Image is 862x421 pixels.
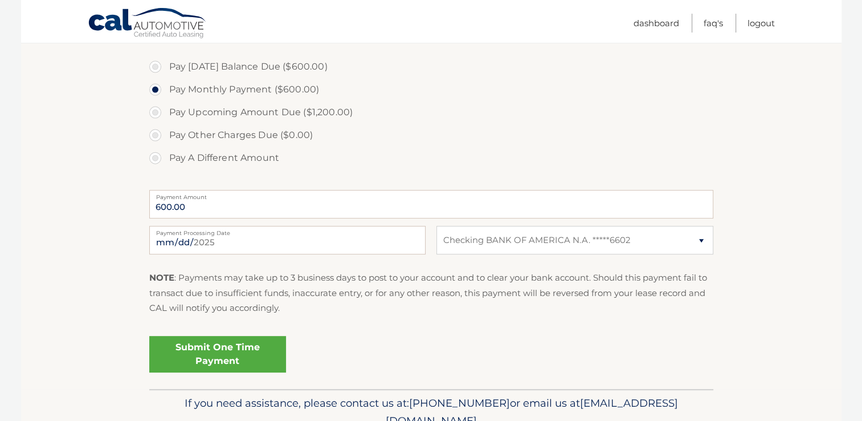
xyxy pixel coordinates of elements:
[149,270,713,315] p: : Payments may take up to 3 business days to post to your account and to clear your bank account....
[747,14,775,33] a: Logout
[88,7,207,41] a: Cal Automotive
[149,226,426,254] input: Payment Date
[149,336,286,373] a: Submit One Time Payment
[149,190,713,199] label: Payment Amount
[149,190,713,218] input: Payment Amount
[149,55,713,78] label: Pay [DATE] Balance Due ($600.00)
[149,124,713,147] label: Pay Other Charges Due ($0.00)
[409,396,510,410] span: [PHONE_NUMBER]
[704,14,723,33] a: FAQ's
[149,147,713,169] label: Pay A Different Amount
[149,226,426,235] label: Payment Processing Date
[149,272,174,283] strong: NOTE
[149,101,713,124] label: Pay Upcoming Amount Due ($1,200.00)
[149,78,713,101] label: Pay Monthly Payment ($600.00)
[634,14,679,33] a: Dashboard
